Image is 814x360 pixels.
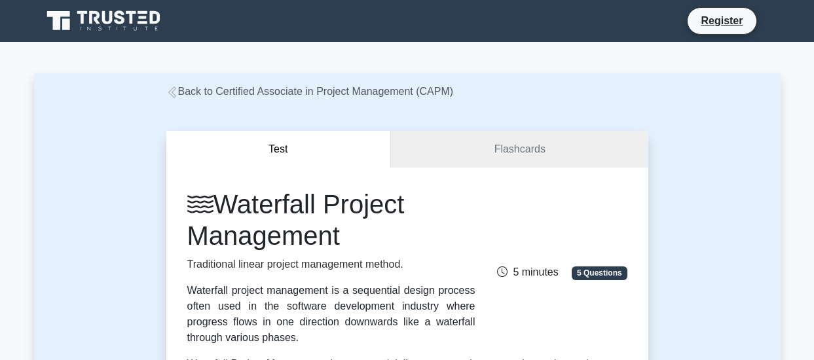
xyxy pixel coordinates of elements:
[572,266,627,279] span: 5 Questions
[391,131,648,168] a: Flashcards
[166,131,392,168] button: Test
[187,257,475,272] p: Traditional linear project management method.
[693,12,750,29] a: Register
[187,283,475,346] div: Waterfall project management is a sequential design process often used in the software developmen...
[187,189,475,251] h1: Waterfall Project Management
[497,266,558,278] span: 5 minutes
[166,86,454,97] a: Back to Certified Associate in Project Management (CAPM)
